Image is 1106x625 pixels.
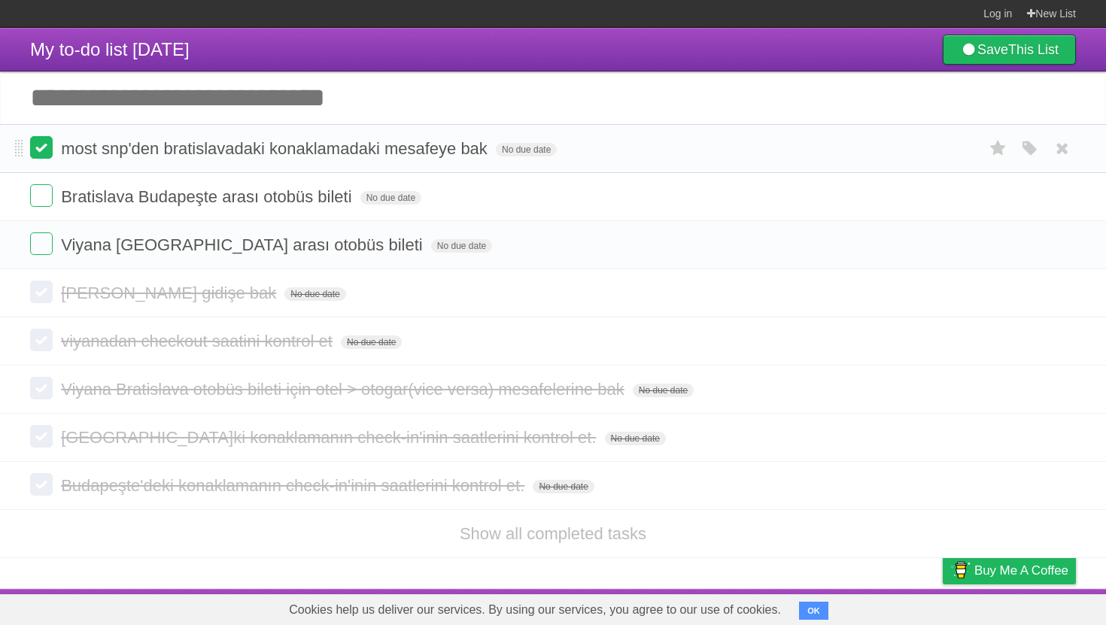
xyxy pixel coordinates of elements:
span: My to-do list [DATE] [30,39,190,59]
span: Bratislava Budapeşte arası otobüs bileti [61,187,355,206]
button: OK [799,602,828,620]
span: No due date [605,432,666,445]
span: Budapeşte'deki konaklamanın check-in'inin saatlerini kontrol et. [61,476,528,495]
a: Buy me a coffee [943,557,1076,584]
a: Suggest a feature [981,593,1076,621]
span: No due date [533,480,594,493]
label: Done [30,473,53,496]
a: About [743,593,774,621]
a: Show all completed tasks [460,524,646,543]
span: No due date [496,143,557,156]
label: Star task [984,136,1013,161]
label: Done [30,281,53,303]
span: [GEOGRAPHIC_DATA]ki konaklamanın check-in'inin saatlerini kontrol et. [61,428,600,447]
span: No due date [431,239,492,253]
b: This List [1008,42,1059,57]
span: No due date [341,335,402,349]
span: viyanadan checkout saatini kontrol et [61,332,336,350]
span: Viyana Bratislava otobüs bileti için otel > otogar(vice versa) mesafelerine bak [61,380,628,399]
span: No due date [284,287,345,301]
label: Done [30,425,53,448]
label: Done [30,377,53,399]
span: [PERSON_NAME] gidişe bak [61,284,280,302]
label: Done [30,232,53,255]
span: No due date [633,384,694,397]
a: Developers [792,593,853,621]
label: Done [30,184,53,207]
a: Privacy [923,593,962,621]
span: Buy me a coffee [974,557,1068,584]
span: Viyana [GEOGRAPHIC_DATA] arası otobüs bileti [61,235,427,254]
a: Terms [872,593,905,621]
label: Done [30,136,53,159]
span: most snp'den bratislavadaki konaklamadaki mesafeye bak [61,139,491,158]
span: Cookies help us deliver our services. By using our services, you agree to our use of cookies. [274,595,796,625]
img: Buy me a coffee [950,557,971,583]
span: No due date [360,191,421,205]
a: SaveThis List [943,35,1076,65]
label: Done [30,329,53,351]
